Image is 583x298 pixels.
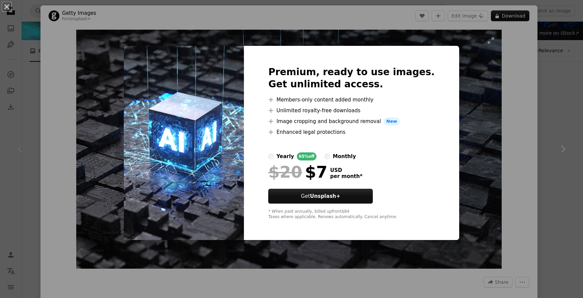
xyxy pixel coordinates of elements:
[325,154,330,159] input: monthly
[124,46,244,240] img: premium_photo-1683121710572-7723bd2e235d
[268,66,435,90] h2: Premium, ready to use images. Get unlimited access.
[330,167,362,173] span: USD
[268,107,435,115] li: Unlimited royalty-free downloads
[268,209,435,220] div: * When paid annually, billed upfront $84 Taxes where applicable. Renews automatically. Cancel any...
[310,193,340,199] strong: Unsplash+
[268,154,274,159] input: yearly65%off
[333,152,356,160] div: monthly
[297,152,317,160] div: 65% off
[330,173,362,179] span: per month *
[384,117,400,125] span: New
[268,189,373,204] button: GetUnsplash+
[268,96,435,104] li: Members-only content added monthly
[268,117,435,125] li: Image cropping and background removal
[268,128,435,136] li: Enhanced legal protections
[268,163,302,181] span: $20
[276,152,294,160] div: yearly
[268,163,327,181] div: $7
